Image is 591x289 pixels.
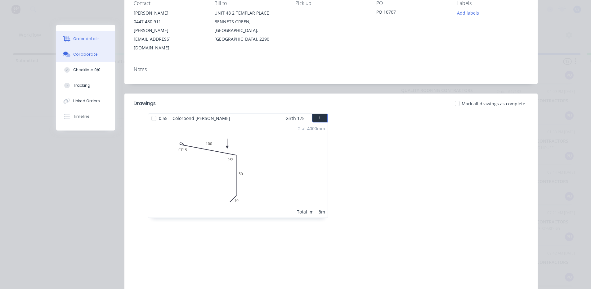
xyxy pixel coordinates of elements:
[56,31,115,47] button: Order details
[214,9,285,17] div: UNIT 48 2 TEMPLAR PLACE
[295,0,366,6] div: Pick up
[148,123,328,218] div: 0CF15100501095º2 at 4000mmTotal lm8m
[56,109,115,124] button: Timeline
[297,209,314,215] div: Total lm
[73,67,101,73] div: Checklists 0/0
[214,9,285,44] div: UNIT 48 2 TEMPLAR PLACEBENNETS GREEN, [GEOGRAPHIC_DATA], [GEOGRAPHIC_DATA], 2290
[73,98,100,104] div: Linked Orders
[376,0,447,6] div: PO
[56,78,115,93] button: Tracking
[134,100,156,107] div: Drawings
[134,17,205,26] div: 0447 480 911
[298,125,325,132] div: 2 at 4000mm
[285,114,305,123] span: Girth 175
[134,9,205,17] div: [PERSON_NAME]
[73,52,98,57] div: Collaborate
[454,9,482,17] button: Add labels
[134,9,205,52] div: [PERSON_NAME]0447 480 911[PERSON_NAME][EMAIL_ADDRESS][DOMAIN_NAME]
[56,93,115,109] button: Linked Orders
[73,83,90,88] div: Tracking
[462,100,525,107] span: Mark all drawings as complete
[73,114,90,119] div: Timeline
[214,0,285,6] div: Bill to
[457,0,528,6] div: Labels
[134,26,205,52] div: [PERSON_NAME][EMAIL_ADDRESS][DOMAIN_NAME]
[214,17,285,44] div: BENNETS GREEN, [GEOGRAPHIC_DATA], [GEOGRAPHIC_DATA], 2290
[56,62,115,78] button: Checklists 0/0
[56,47,115,62] button: Collaborate
[376,9,447,17] div: PO 10707
[134,0,205,6] div: Contact
[319,209,325,215] div: 8m
[73,36,100,42] div: Order details
[170,114,233,123] span: Colorbond [PERSON_NAME]
[312,114,328,122] button: 1
[134,67,528,72] div: Notes
[156,114,170,123] span: 0.55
